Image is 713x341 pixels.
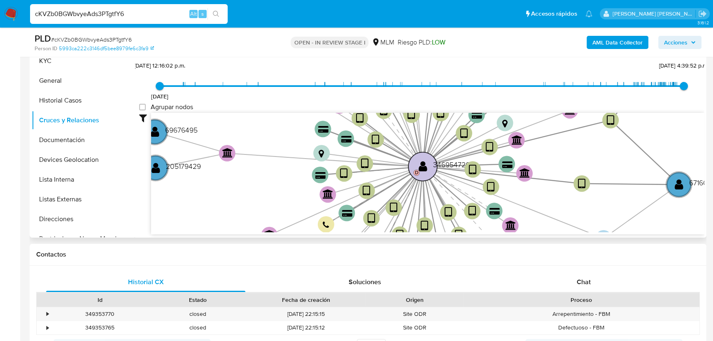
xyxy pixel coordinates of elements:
[190,10,197,18] span: Alt
[47,324,49,332] div: •
[32,189,135,209] button: Listas Externas
[32,91,135,110] button: Historial Casos
[323,189,333,199] text: 
[247,307,366,321] div: [DATE] 22:15:15
[472,112,482,119] text: 
[396,229,403,241] text: 
[464,321,699,334] div: Defectuoso - FBM
[531,9,577,18] span: Accesos rápidos
[366,307,463,321] div: Site ODR
[315,171,326,179] text: 
[59,45,154,52] a: 5993ca222c3146df5bee8979fe6c3fa9
[464,307,699,321] div: Arrepentimiento - FBM
[664,36,687,49] span: Acciones
[433,159,470,170] text: 346954720
[489,208,500,215] text: 
[348,277,381,287] span: Soluciones
[437,107,445,119] text: 
[166,161,201,171] text: 205179429
[32,110,135,130] button: Cruces y Relaciones
[134,61,185,70] span: [DATE] 12:16:02 p.m.
[139,104,146,110] input: Agrupar nodos
[675,178,683,190] text: 
[697,19,709,26] span: 3.161.2
[35,32,51,45] b: PLD
[151,92,169,100] span: [DATE]
[366,321,463,334] div: Site ODR
[36,250,700,259] h1: Contactos
[318,126,329,133] text: 
[578,178,586,189] text: 
[32,150,135,170] button: Devices Geolocation
[592,36,643,49] b: AML Data Collector
[319,149,324,158] text: 
[505,220,516,230] text: 
[340,168,348,180] text: 
[455,229,463,241] text: 
[32,229,135,249] button: Restricciones Nuevo Mundo
[323,221,329,229] text: 
[371,296,457,304] div: Origen
[247,321,366,334] div: [DATE] 22:15:12
[341,135,351,143] text: 
[252,296,360,304] div: Fecha de creación
[32,51,135,71] button: KYC
[502,161,512,168] text: 
[32,209,135,229] button: Direcciones
[372,38,394,47] div: MLM
[587,36,648,49] button: AML Data Collector
[577,277,591,287] span: Chat
[57,296,143,304] div: Id
[151,103,193,111] span: Agrupar nodos
[613,10,696,18] p: michelleangelica.rodriguez@mercadolibre.com.mx
[47,310,49,318] div: •
[397,38,445,47] span: Riesgo PLD:
[361,158,369,170] text: 
[51,307,149,321] div: 349353770
[151,126,159,138] text: 
[469,296,694,304] div: Proceso
[487,181,495,193] text: 
[419,160,427,172] text: 
[151,161,160,173] text: 
[372,133,380,145] text: 
[408,109,415,121] text: 
[431,37,445,47] span: LOW
[35,45,57,52] b: Person ID
[32,130,135,150] button: Documentación
[486,141,494,153] text: 
[520,168,530,178] text: 
[128,277,163,287] span: Historial CX
[356,112,363,124] text: 
[468,205,476,217] text: 
[585,10,592,17] a: Notificaciones
[368,213,375,224] text: 
[698,9,707,18] a: Salir
[149,321,246,334] div: closed
[512,135,522,145] text: 
[342,210,352,217] text: 
[658,36,701,49] button: Acciones
[415,169,419,176] text: D
[606,114,614,126] text: 
[222,148,233,158] text: 
[207,8,224,20] button: search-icon
[30,9,228,19] input: Buscar usuario o caso...
[469,163,477,175] text: 
[154,296,240,304] div: Estado
[445,206,452,218] text: 
[51,35,132,44] span: # cKVZb0BGWbvyeAds3PTgtfY6
[363,185,370,197] text: 
[51,321,149,334] div: 349353765
[659,61,709,70] span: [DATE] 4:39:52 p.m.
[291,37,368,48] p: OPEN - IN REVIEW STAGE I
[421,220,429,231] text: 
[32,170,135,189] button: Lista Interna
[149,307,246,321] div: closed
[390,202,398,214] text: 
[165,125,198,135] text: 69676495
[502,119,507,128] text: 
[201,10,204,18] span: s
[460,127,468,139] text: 
[32,71,135,91] button: General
